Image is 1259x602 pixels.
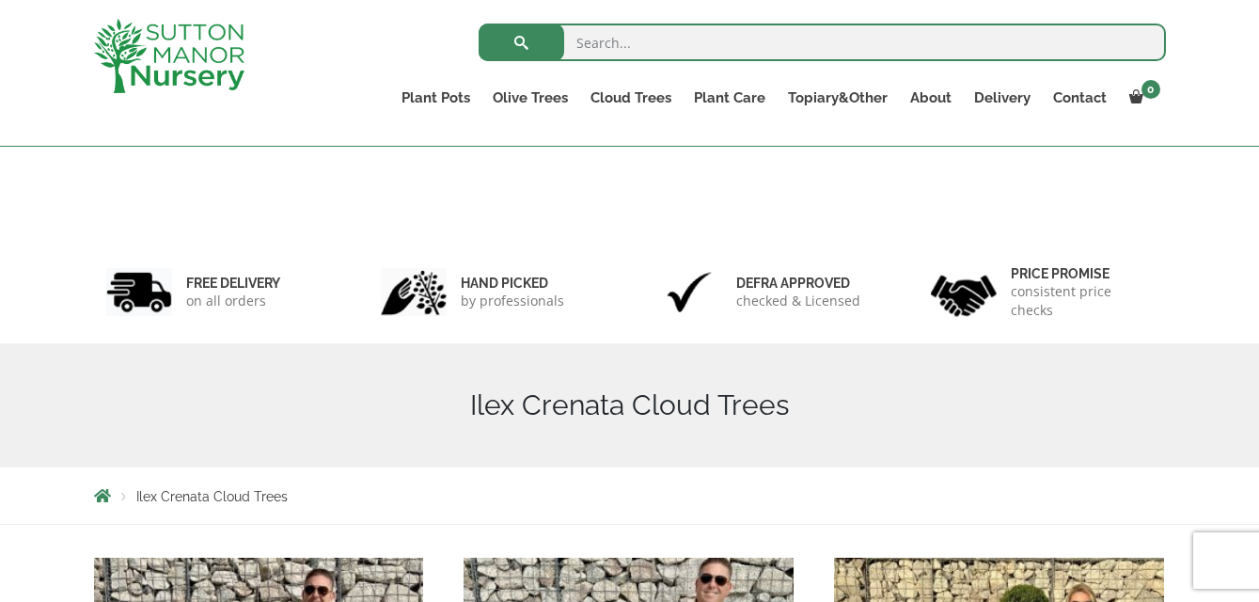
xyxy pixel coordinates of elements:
[1042,85,1118,111] a: Contact
[736,275,860,292] h6: Defra approved
[390,85,481,111] a: Plant Pots
[481,85,579,111] a: Olive Trees
[461,292,564,310] p: by professionals
[94,19,244,93] img: logo
[479,24,1166,61] input: Search...
[963,85,1042,111] a: Delivery
[1011,282,1154,320] p: consistent price checks
[777,85,899,111] a: Topiary&Other
[94,388,1166,422] h1: Ilex Crenata Cloud Trees
[461,275,564,292] h6: hand picked
[1141,80,1160,99] span: 0
[106,268,172,316] img: 1.jpg
[1011,265,1154,282] h6: Price promise
[1118,85,1166,111] a: 0
[136,489,288,504] span: Ilex Crenata Cloud Trees
[683,85,777,111] a: Plant Care
[899,85,963,111] a: About
[186,292,280,310] p: on all orders
[579,85,683,111] a: Cloud Trees
[381,268,447,316] img: 2.jpg
[656,268,722,316] img: 3.jpg
[186,275,280,292] h6: FREE DELIVERY
[94,488,1166,503] nav: Breadcrumbs
[736,292,860,310] p: checked & Licensed
[931,263,997,321] img: 4.jpg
